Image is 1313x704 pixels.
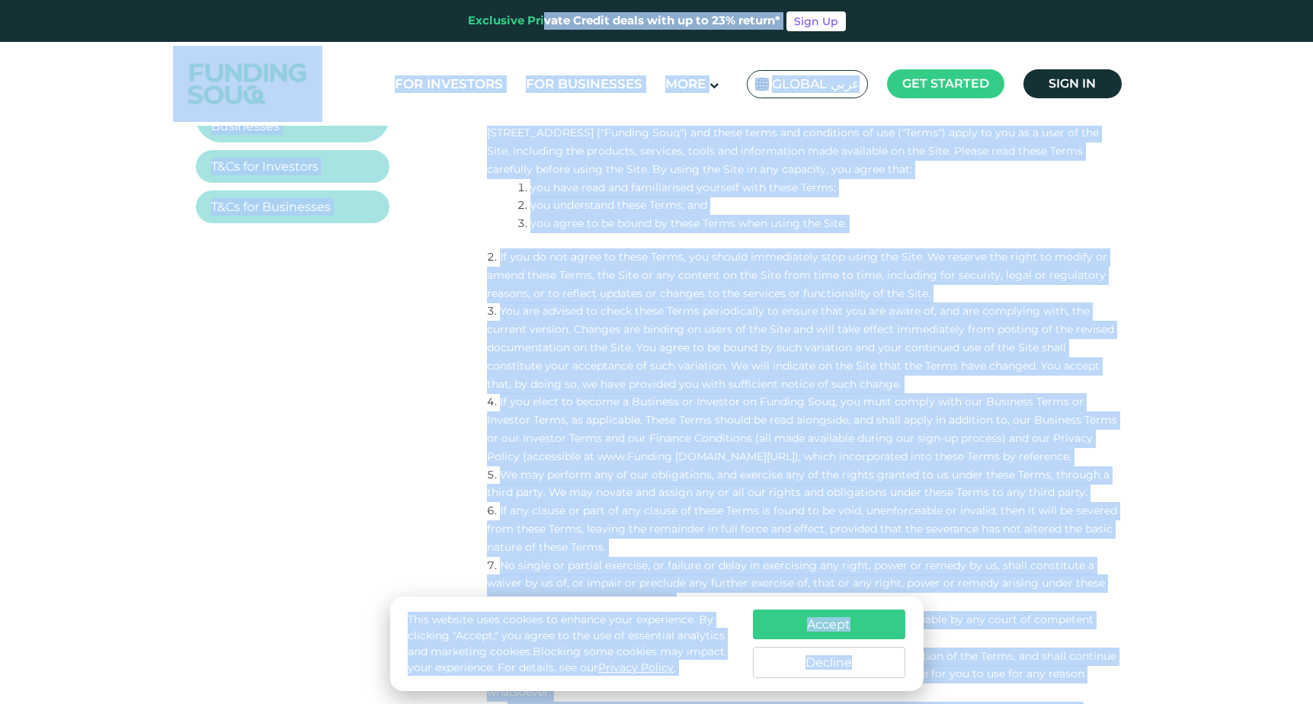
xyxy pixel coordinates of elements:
[902,76,989,91] span: Get started
[211,158,319,175] a: T&Cs for Investors
[487,88,1118,179] li: The website [DOMAIN_NAME] is operated by Funding Souq Limited, a company incorporated in the [GEO...
[487,502,1118,556] li: If any clause or part of any clause of these Terms is found to be void, unenforceable or invalid,...
[522,72,646,97] a: For Businesses
[391,72,507,97] a: For Investors
[498,661,676,674] span: For details, see our .
[408,645,725,674] span: Blocking some cookies may impact your experience.
[211,200,331,214] span: T&Cs for Businesses
[211,159,319,174] span: T&Cs for Investors
[487,248,1118,302] li: If you do not agree to these Terms, you should immediately stop using the Site. We reserve the ri...
[517,197,1118,215] li: you understand these Terms; and
[517,179,1118,197] li: you have read and familiarised yourself with these Terms;
[772,75,860,93] span: Global عربي
[1049,76,1096,91] span: Sign in
[517,215,1118,233] li: you agree to be bound by these Terms when using the Site.
[598,661,674,674] a: Privacy Policy
[753,610,905,639] button: Accept
[753,647,905,678] button: Decline
[487,393,1118,466] li: If you elect to become a Business or Investor on Funding Souq, you must comply with our Business ...
[665,76,706,91] span: More
[211,198,331,216] a: T&Cs for Businesses
[755,78,769,91] img: SA Flag
[1023,69,1122,98] a: Sign in
[487,466,1118,503] li: We may perform any of our obligations, and exercise any of the rights granted to us under these T...
[408,612,737,676] p: This website uses cookies to enhance your experience. By clicking "Accept," you agree to the use ...
[487,557,1118,611] li: No single or partial exercise, or failure or delay in exercising any right, power or remedy by us...
[487,302,1118,393] li: You are advised to check these Terms periodically to ensure that you are aware of, and are comply...
[786,11,846,31] a: Sign Up
[173,46,322,123] img: Logo
[468,12,780,30] div: Exclusive Private Credit deals with up to 23% return*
